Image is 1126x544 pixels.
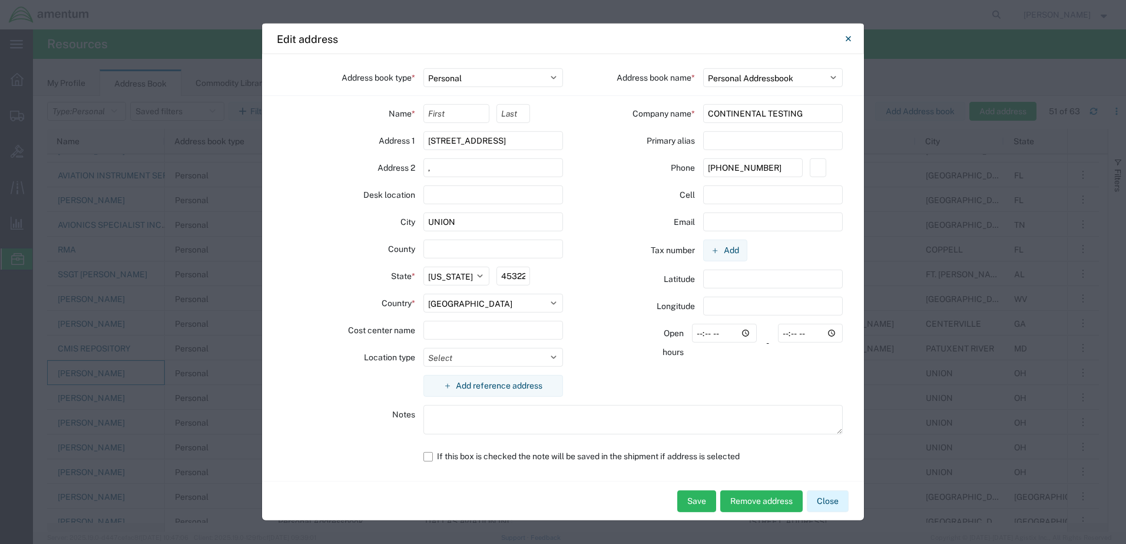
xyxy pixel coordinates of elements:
label: Country [382,294,415,313]
h4: Edit address [277,31,338,47]
button: Close [807,490,849,512]
label: City [400,213,415,231]
label: Name [389,104,415,123]
label: Cost center name [348,321,415,340]
input: Postal code [496,267,529,286]
input: Last [496,104,529,123]
label: Address book type [342,68,415,87]
label: Email [674,213,695,231]
label: Cell [680,185,695,204]
div: Tax number [563,240,703,261]
label: Address book name [617,68,695,87]
label: Notes [392,405,415,424]
input: First [423,104,490,123]
button: Add [703,240,747,261]
button: Close [836,27,860,51]
div: - [764,324,771,361]
label: If this box is checked the note will be saved in the shipment if address is selected [423,446,843,467]
button: Remove address [720,490,803,512]
label: Open hours [642,324,684,361]
label: Longitude [657,297,695,316]
label: Address 1 [379,131,415,150]
label: Desk location [363,185,415,204]
label: Location type [364,348,415,367]
button: Save [677,490,716,512]
label: Address 2 [377,158,415,177]
label: County [388,240,415,258]
label: Phone [671,158,695,177]
label: Primary alias [647,131,695,150]
label: State [391,267,415,286]
button: Add reference address [423,375,564,397]
label: Latitude [664,270,695,288]
label: Company name [632,104,695,123]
